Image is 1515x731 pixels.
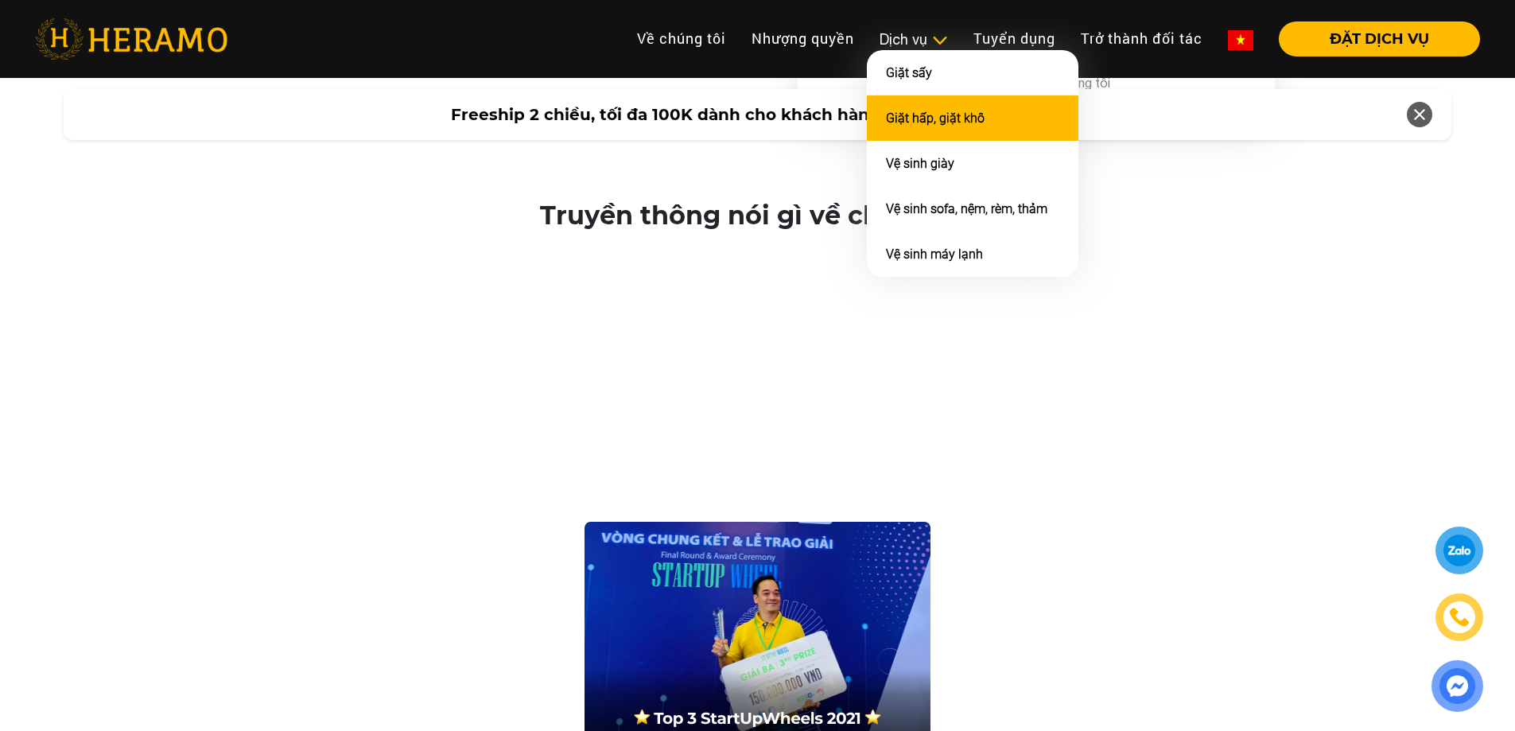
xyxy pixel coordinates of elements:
div: Dịch vụ [880,29,948,50]
img: subToggleIcon [931,33,948,49]
a: Giặt sấy [886,65,932,80]
a: Nhượng quyền [739,21,867,56]
a: Trở thành đối tác [1068,21,1215,56]
a: Tuyển dụng [961,21,1068,56]
h2: Truyền thông nói gì về chúng tôi [32,200,1483,231]
span: Freeship 2 chiều, tối đa 100K dành cho khách hàng mới [451,103,917,126]
a: Vệ sinh giày [886,156,954,171]
a: Về chúng tôi [624,21,739,56]
a: Vệ sinh máy lạnh [886,247,983,262]
a: Giặt hấp, giặt khô [886,111,985,126]
a: ĐẶT DỊCH VỤ [1266,32,1480,46]
a: Vệ sinh sofa, nệm, rèm, thảm [886,201,1047,216]
a: phone-icon [1438,596,1481,639]
img: vn-flag.png [1228,30,1253,50]
img: phone-icon [1449,607,1470,628]
img: heramo-logo.png [35,18,227,60]
iframe: Heramo - Nền tảng số cho ngành giặt ủi [766,269,1120,500]
button: ĐẶT DỊCH VỤ [1279,21,1480,56]
iframe: HERAMO TRÊN VTV9: TIÊU ĐIỂM HÀNG VIỆT [396,269,750,500]
img: top-3-start-up.png [634,709,881,727]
